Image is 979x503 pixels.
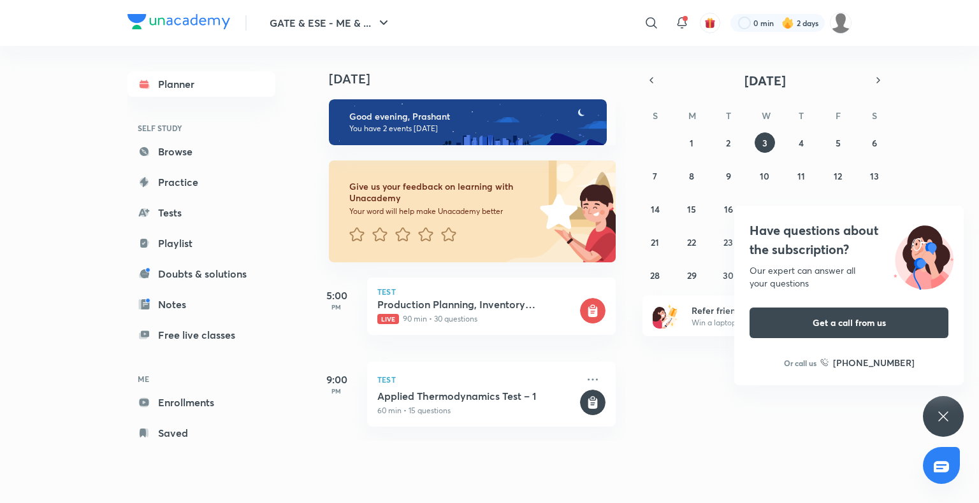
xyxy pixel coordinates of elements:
[760,203,769,215] abbr: September 17, 2025
[127,420,275,446] a: Saved
[377,288,606,295] p: Test
[836,110,841,122] abbr: Friday
[349,111,595,122] h6: Good evening, Prashant
[681,199,702,219] button: September 15, 2025
[349,181,535,204] h6: Give us your feedback on learning with Unacademy
[687,203,696,215] abbr: September 15, 2025
[700,13,720,33] button: avatar
[329,71,628,87] h4: [DATE]
[127,292,275,317] a: Notes
[870,170,879,182] abbr: September 13, 2025
[653,303,678,329] img: referral
[830,12,852,34] img: Prashant Kumar
[718,265,739,285] button: September 30, 2025
[718,199,739,219] button: September 16, 2025
[744,72,786,89] span: [DATE]
[797,170,805,182] abbr: September 11, 2025
[828,166,848,186] button: September 12, 2025
[377,314,399,324] span: Live
[791,199,811,219] button: September 18, 2025
[872,110,877,122] abbr: Saturday
[791,166,811,186] button: September 11, 2025
[377,390,577,402] h5: Applied Thermodynamics Test – 1
[723,269,734,281] abbr: September 30, 2025
[653,170,657,182] abbr: September 7, 2025
[690,137,693,149] abbr: September 1, 2025
[311,387,362,395] p: PM
[820,356,915,369] a: [PHONE_NUMBER]
[755,132,775,153] button: September 3, 2025
[651,203,660,215] abbr: September 14, 2025
[797,203,806,215] abbr: September 18, 2025
[660,71,869,89] button: [DATE]
[681,232,702,252] button: September 22, 2025
[718,132,739,153] button: September 2, 2025
[653,110,658,122] abbr: Sunday
[762,137,767,149] abbr: September 3, 2025
[651,236,659,248] abbr: September 21, 2025
[681,166,702,186] button: September 8, 2025
[311,372,362,387] h5: 9:00
[781,17,794,29] img: streak
[726,137,730,149] abbr: September 2, 2025
[833,356,915,369] h6: [PHONE_NUMBER]
[724,203,733,215] abbr: September 16, 2025
[687,236,696,248] abbr: September 22, 2025
[692,317,848,329] p: Win a laptop, vouchers & more
[704,17,716,29] img: avatar
[645,199,665,219] button: September 14, 2025
[311,303,362,311] p: PM
[127,14,230,32] a: Company Logo
[645,166,665,186] button: September 7, 2025
[127,71,275,97] a: Planner
[645,232,665,252] button: September 21, 2025
[864,166,885,186] button: September 13, 2025
[718,232,739,252] button: September 23, 2025
[799,110,804,122] abbr: Thursday
[791,132,811,153] button: September 4, 2025
[650,269,660,281] abbr: September 28, 2025
[718,166,739,186] button: September 9, 2025
[681,265,702,285] button: September 29, 2025
[681,132,702,153] button: September 1, 2025
[127,322,275,348] a: Free live classes
[311,288,362,303] h5: 5:00
[755,199,775,219] button: September 17, 2025
[127,390,275,415] a: Enrollments
[828,199,848,219] button: September 19, 2025
[688,110,696,122] abbr: Monday
[864,132,885,153] button: September 6, 2025
[127,169,275,195] a: Practice
[723,236,733,248] abbr: September 23, 2025
[127,368,275,390] h6: ME
[127,200,275,225] a: Tests
[349,206,535,216] p: Your word will help make Unacademy better
[692,304,848,317] h6: Refer friends
[828,132,848,153] button: September 5, 2025
[349,124,595,134] p: You have 2 events [DATE]
[834,170,842,182] abbr: September 12, 2025
[689,170,694,182] abbr: September 8, 2025
[262,10,399,36] button: GATE & ESE - ME & ...
[377,298,577,311] h5: Production Planning, Inventory Control and Operations Research Subject Test
[784,357,816,369] p: Or call us
[726,170,731,182] abbr: September 9, 2025
[760,170,769,182] abbr: September 10, 2025
[834,203,843,215] abbr: September 19, 2025
[687,269,697,281] abbr: September 29, 2025
[127,14,230,29] img: Company Logo
[377,372,577,387] p: Test
[872,137,877,149] abbr: September 6, 2025
[127,139,275,164] a: Browse
[762,110,771,122] abbr: Wednesday
[864,199,885,219] button: September 20, 2025
[377,313,577,325] p: 90 min • 30 questions
[750,221,948,259] h4: Have questions about the subscription?
[127,230,275,256] a: Playlist
[645,265,665,285] button: September 28, 2025
[799,137,804,149] abbr: September 4, 2025
[726,110,731,122] abbr: Tuesday
[377,405,577,416] p: 60 min • 15 questions
[750,308,948,338] button: Get a call from us
[755,166,775,186] button: September 10, 2025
